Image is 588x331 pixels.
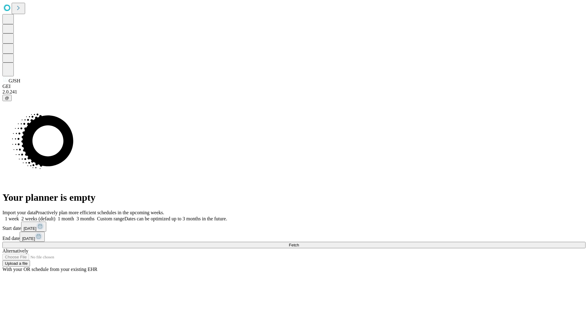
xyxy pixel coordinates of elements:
span: Import your data [2,210,36,215]
span: GJSH [9,78,20,83]
div: End date [2,232,586,242]
button: Fetch [2,242,586,248]
span: Alternatively [2,248,28,253]
span: 1 week [5,216,19,221]
div: 2.0.241 [2,89,586,95]
button: [DATE] [21,222,46,232]
span: Dates can be optimized up to 3 months in the future. [124,216,227,221]
div: Start date [2,222,586,232]
span: Fetch [289,243,299,247]
h1: Your planner is empty [2,192,586,203]
span: Custom range [97,216,124,221]
span: [DATE] [24,226,36,231]
button: [DATE] [20,232,45,242]
span: 1 month [58,216,74,221]
div: GEI [2,84,586,89]
span: 3 months [77,216,95,221]
button: @ [2,95,12,101]
span: @ [5,96,9,100]
span: Proactively plan more efficient schedules in the upcoming weeks. [36,210,164,215]
span: 2 weeks (default) [21,216,55,221]
button: Upload a file [2,260,30,267]
span: [DATE] [22,236,35,241]
span: With your OR schedule from your existing EHR [2,267,97,272]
